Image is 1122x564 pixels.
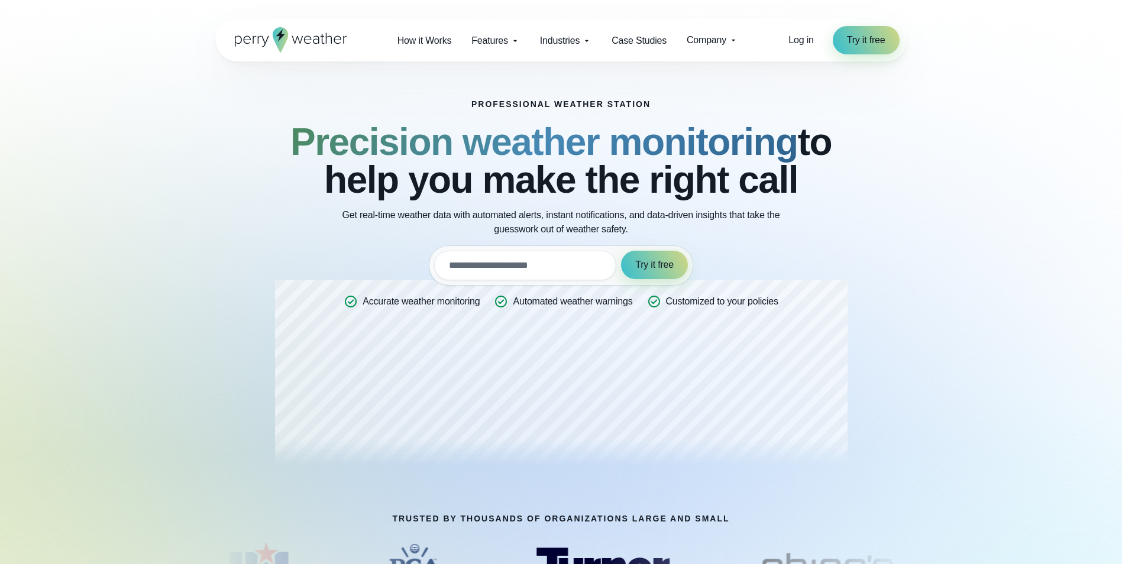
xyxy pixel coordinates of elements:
a: Case Studies [602,28,677,53]
span: Features [471,34,508,48]
span: Company [687,33,726,47]
span: Try it free [635,258,674,272]
span: Log in [788,35,813,45]
a: Try it free [833,26,900,54]
strong: Precision weather monitoring [290,121,798,163]
p: Customized to your policies [666,294,778,309]
h1: Professional Weather Station [471,99,651,109]
a: Log in [788,33,813,47]
p: Automated weather warnings [513,294,632,309]
span: Case Studies [612,34,667,48]
p: Accurate weather monitoring [363,294,480,309]
h2: to help you make the right call [275,123,848,199]
span: Try it free [847,33,885,47]
p: Get real-time weather data with automated alerts, instant notifications, and data-driven insights... [325,208,798,236]
span: How it Works [397,34,452,48]
span: Industries [540,34,580,48]
a: How it Works [387,28,462,53]
h2: TRUSTED BY THOUSANDS OF ORGANIZATIONS LARGE AND SMALL [392,514,729,523]
button: Try it free [621,251,688,279]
